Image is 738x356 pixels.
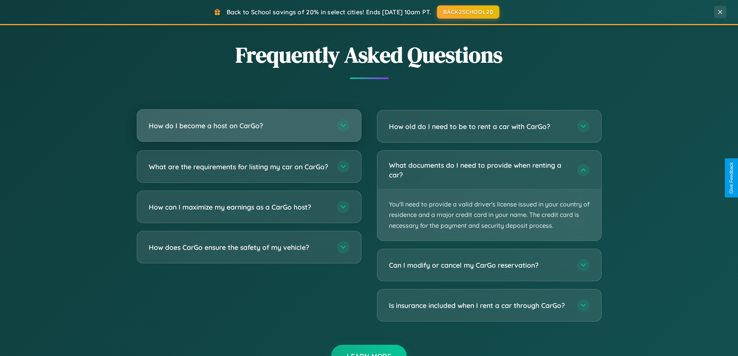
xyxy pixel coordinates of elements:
h3: What are the requirements for listing my car on CarGo? [149,162,329,172]
h3: How old do I need to be to rent a car with CarGo? [389,122,569,131]
h3: What documents do I need to provide when renting a car? [389,160,569,179]
h3: Is insurance included when I rent a car through CarGo? [389,301,569,310]
h3: Can I modify or cancel my CarGo reservation? [389,260,569,270]
h3: How does CarGo ensure the safety of my vehicle? [149,242,329,252]
h3: How can I maximize my earnings as a CarGo host? [149,202,329,212]
p: You'll need to provide a valid driver's license issued in your country of residence and a major c... [377,189,601,241]
h3: How do I become a host on CarGo? [149,121,329,131]
h2: Frequently Asked Questions [137,40,602,70]
button: BACK2SCHOOL20 [437,5,499,19]
div: Give Feedback [729,162,734,194]
span: Back to School savings of 20% in select cities! Ends [DATE] 10am PT. [227,8,431,16]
